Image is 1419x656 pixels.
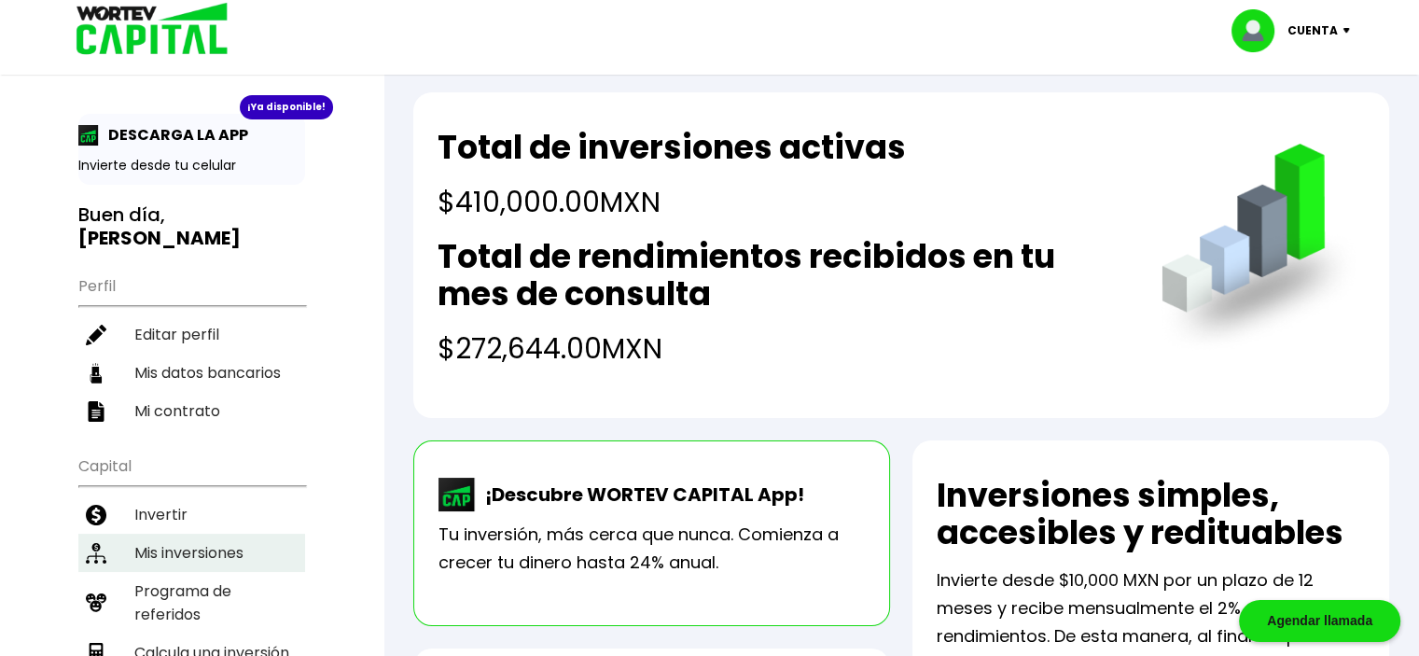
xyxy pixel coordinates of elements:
[86,593,106,613] img: recomiendanos-icon.9b8e9327.svg
[78,225,241,251] b: [PERSON_NAME]
[1338,28,1363,34] img: icon-down
[438,238,1124,313] h2: Total de rendimientos recibidos en tu mes de consulta
[78,392,305,430] a: Mi contrato
[78,265,305,430] ul: Perfil
[86,543,106,564] img: inversiones-icon.6695dc30.svg
[86,325,106,345] img: editar-icon.952d3147.svg
[78,315,305,354] a: Editar perfil
[86,363,106,384] img: datos-icon.10cf9172.svg
[937,477,1365,551] h2: Inversiones simples, accesibles y redituables
[438,129,906,166] h2: Total de inversiones activas
[78,534,305,572] a: Mis inversiones
[86,505,106,525] img: invertir-icon.b3b967d7.svg
[438,181,906,223] h4: $410,000.00 MXN
[1231,9,1287,52] img: profile-image
[78,572,305,634] a: Programa de referidos
[78,203,305,250] h3: Buen día,
[78,495,305,534] a: Invertir
[1239,600,1400,642] div: Agendar llamada
[438,521,865,577] p: Tu inversión, más cerca que nunca. Comienza a crecer tu dinero hasta 24% anual.
[78,354,305,392] a: Mis datos bancarios
[99,123,248,147] p: DESCARGA LA APP
[86,401,106,422] img: contrato-icon.f2db500c.svg
[78,125,99,146] img: app-icon
[438,328,1124,370] h4: $272,644.00 MXN
[1287,17,1338,45] p: Cuenta
[476,481,804,509] p: ¡Descubre WORTEV CAPITAL App!
[438,478,476,511] img: wortev-capital-app-icon
[78,156,305,175] p: Invierte desde tu celular
[1153,144,1365,356] img: grafica.516fef24.png
[240,95,333,119] div: ¡Ya disponible!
